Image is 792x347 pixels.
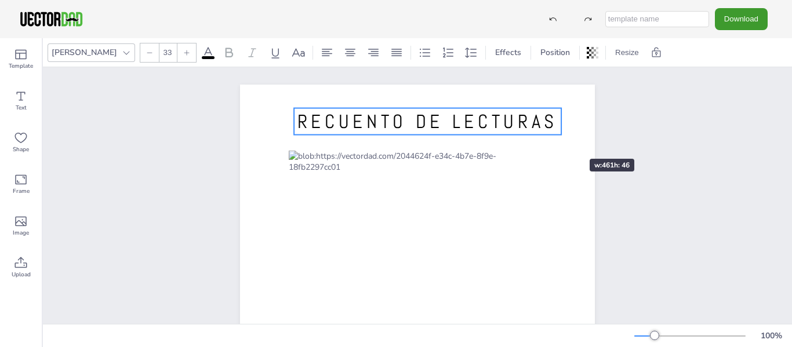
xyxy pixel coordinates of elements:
[49,45,119,60] div: [PERSON_NAME]
[493,47,524,58] span: Effects
[16,103,27,112] span: Text
[757,330,785,341] div: 100 %
[13,145,29,154] span: Shape
[538,47,572,58] span: Position
[297,109,558,134] span: RECUENTO DE LECTURAS
[9,61,33,71] span: Template
[19,10,84,28] img: VectorDad-1.png
[13,228,29,238] span: Image
[12,270,31,279] span: Upload
[13,187,30,196] span: Frame
[590,159,634,171] div: w: 461 h: 46
[611,43,644,62] button: Resize
[715,8,768,30] button: Download
[605,11,709,27] input: template name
